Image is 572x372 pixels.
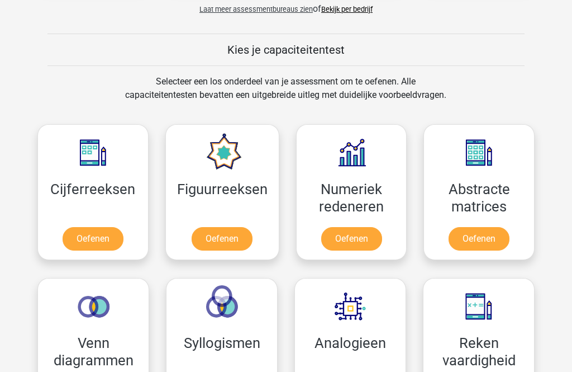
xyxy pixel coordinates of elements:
a: Oefenen [192,228,252,251]
a: Oefenen [321,228,382,251]
h5: Kies je capaciteitentest [47,44,525,57]
a: Oefenen [449,228,509,251]
span: Laat meer assessmentbureaus zien [199,6,313,14]
div: Selecteer een los onderdeel van je assessment om te oefenen. Alle capaciteitentesten bevatten een... [115,76,457,116]
a: Oefenen [63,228,123,251]
a: Bekijk per bedrijf [321,6,373,14]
